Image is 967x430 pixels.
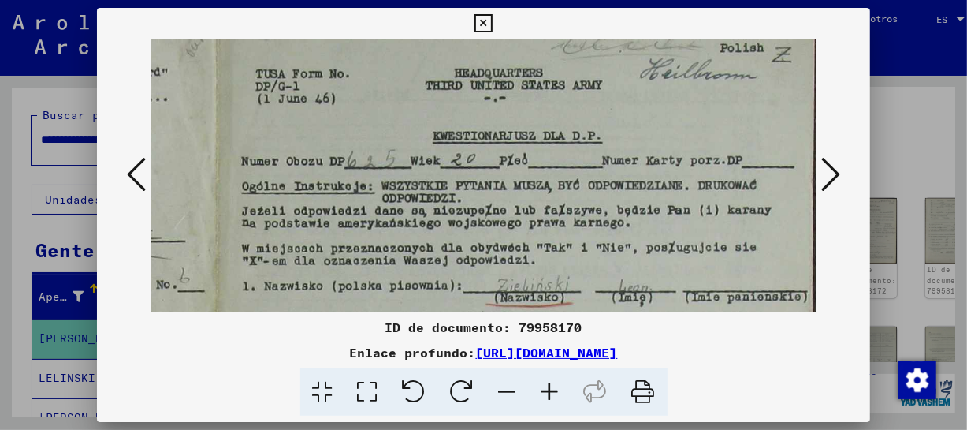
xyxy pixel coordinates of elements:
a: [URL][DOMAIN_NAME] [476,345,618,361]
img: Cambiar el consentimiento [898,361,936,399]
div: Cambiar el consentimiento [898,361,935,398]
font: Enlace profundo: [350,345,476,361]
font: ID de documento: 79958170 [385,320,582,335]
